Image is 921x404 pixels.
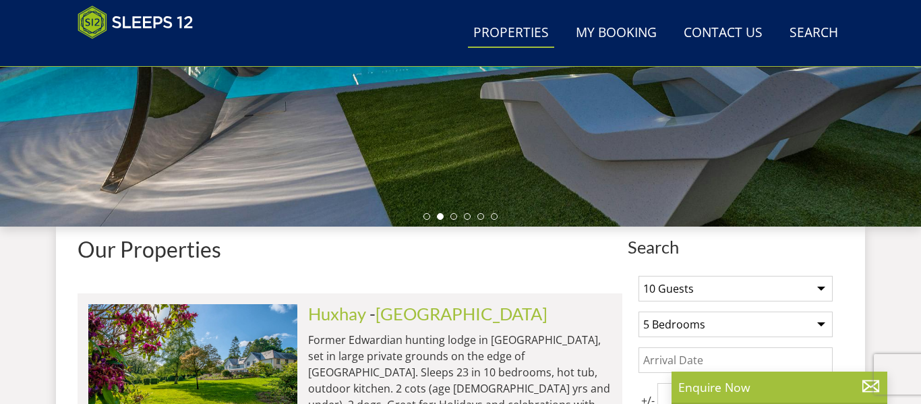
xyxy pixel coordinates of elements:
[78,5,194,39] img: Sleeps 12
[308,304,366,324] a: Huxhay
[628,237,843,256] span: Search
[784,18,843,49] a: Search
[369,304,547,324] span: -
[71,47,212,59] iframe: Customer reviews powered by Trustpilot
[570,18,662,49] a: My Booking
[78,237,622,261] h1: Our Properties
[678,18,768,49] a: Contact Us
[376,304,547,324] a: [GEOGRAPHIC_DATA]
[638,347,833,373] input: Arrival Date
[468,18,554,49] a: Properties
[678,378,881,396] p: Enquire Now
